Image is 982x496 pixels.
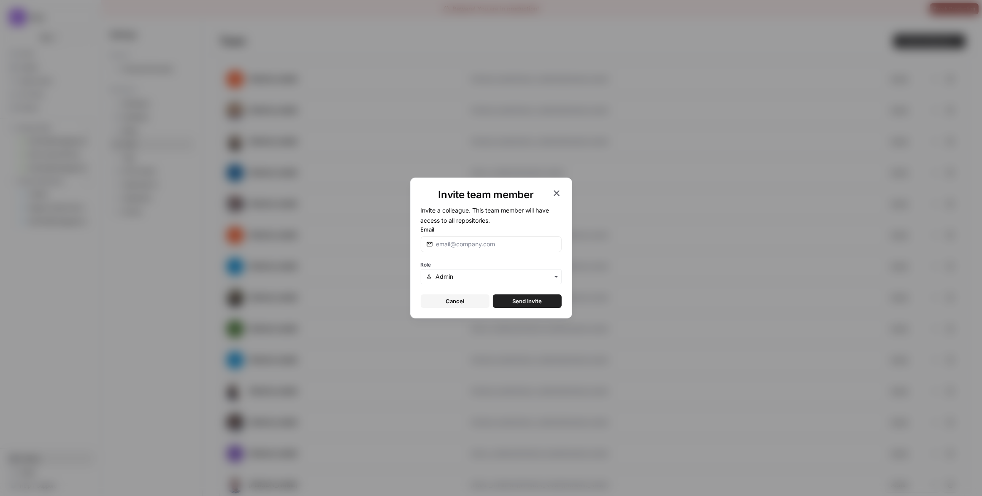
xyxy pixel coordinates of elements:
[436,272,556,281] input: Admin
[436,240,556,248] input: email@company.com
[512,297,542,305] span: Send invite
[421,207,549,224] span: Invite a colleague. This team member will have access to all repositories.
[421,261,431,268] span: Role
[493,294,562,308] button: Send invite
[421,294,490,308] button: Cancel
[421,188,552,202] h1: Invite team member
[446,297,464,305] span: Cancel
[421,225,562,234] label: Email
